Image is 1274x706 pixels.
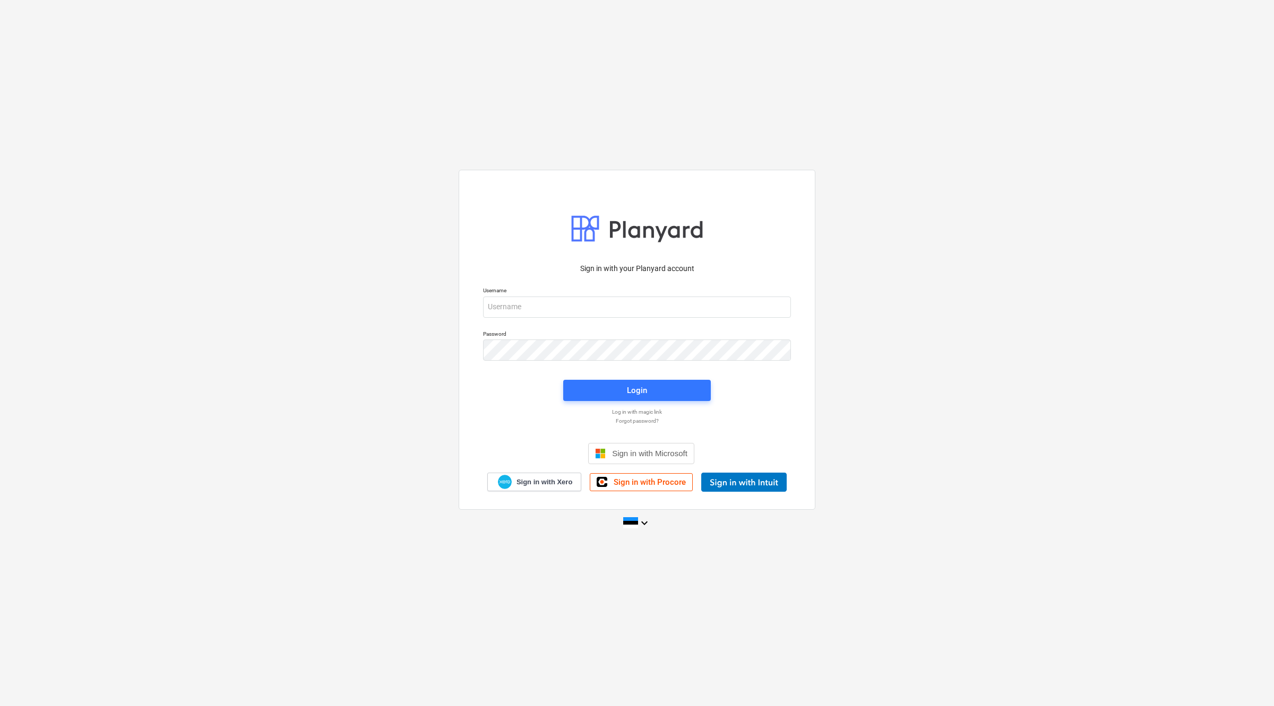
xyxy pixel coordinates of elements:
a: Log in with magic link [478,408,796,415]
p: Password [483,330,791,339]
a: Sign in with Procore [590,473,693,491]
span: Sign in with Xero [517,477,572,487]
span: Sign in with Microsoft [612,449,687,458]
p: Sign in with your Planyard account [483,263,791,274]
a: Sign in with Xero [487,473,582,491]
input: Username [483,297,791,318]
p: Username [483,287,791,296]
div: Login [627,383,647,397]
img: Xero logo [498,475,512,489]
i: keyboard_arrow_down [638,517,651,529]
span: Sign in with Procore [614,477,686,487]
button: Login [563,380,711,401]
img: Microsoft logo [595,448,606,459]
a: Forgot password? [478,417,796,424]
